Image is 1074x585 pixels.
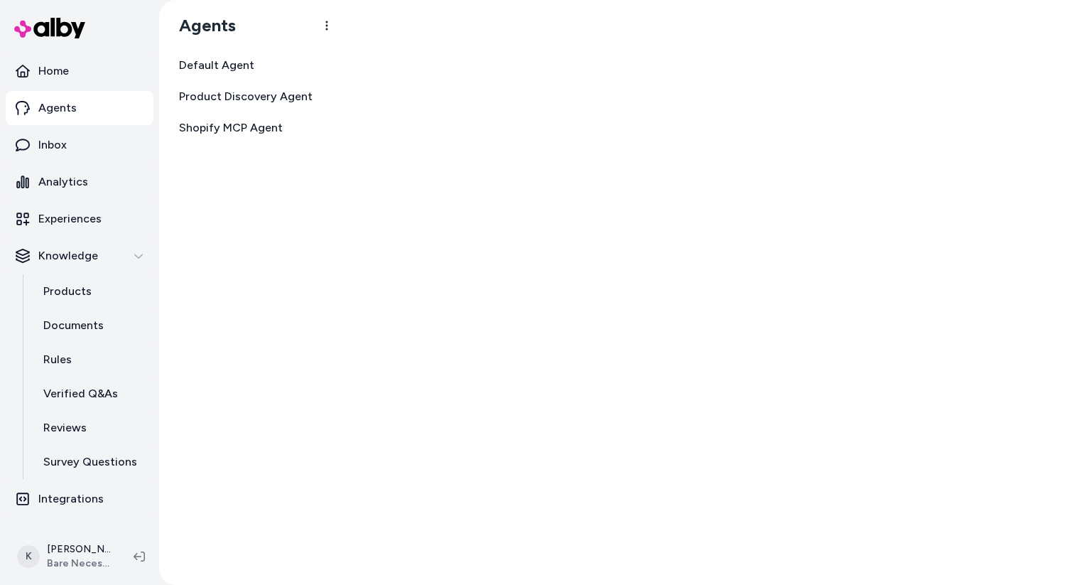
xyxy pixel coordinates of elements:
a: Products [29,274,153,308]
p: Experiences [38,210,102,227]
p: Documents [43,317,104,334]
a: Integrations [6,482,153,516]
span: Default Agent [179,57,254,74]
p: Integrations [38,490,104,508]
a: Reviews [29,411,153,445]
p: [PERSON_NAME] [47,542,111,557]
p: Home [38,63,69,80]
p: Inbox [38,136,67,154]
a: Home [6,54,153,88]
a: Verified Q&As [29,377,153,411]
button: K[PERSON_NAME]Bare Necessities [9,534,122,579]
p: Reviews [43,419,87,436]
a: Default Agent [170,51,330,80]
a: Documents [29,308,153,343]
span: Bare Necessities [47,557,111,571]
a: Analytics [6,165,153,199]
h1: Agents [168,15,236,36]
button: Knowledge [6,239,153,273]
a: Product Discovery Agent [170,82,330,111]
span: Product Discovery Agent [179,88,313,105]
p: Verified Q&As [43,385,118,402]
a: Agents [6,91,153,125]
a: Rules [29,343,153,377]
a: Experiences [6,202,153,236]
img: alby Logo [14,18,85,38]
a: Shopify MCP Agent [170,114,330,142]
p: Knowledge [38,247,98,264]
p: Agents [38,100,77,117]
span: K [17,545,40,568]
p: Analytics [38,173,88,190]
a: Inbox [6,128,153,162]
p: Products [43,283,92,300]
a: Survey Questions [29,445,153,479]
p: Rules [43,351,72,368]
p: Survey Questions [43,453,137,471]
span: Shopify MCP Agent [179,119,283,136]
